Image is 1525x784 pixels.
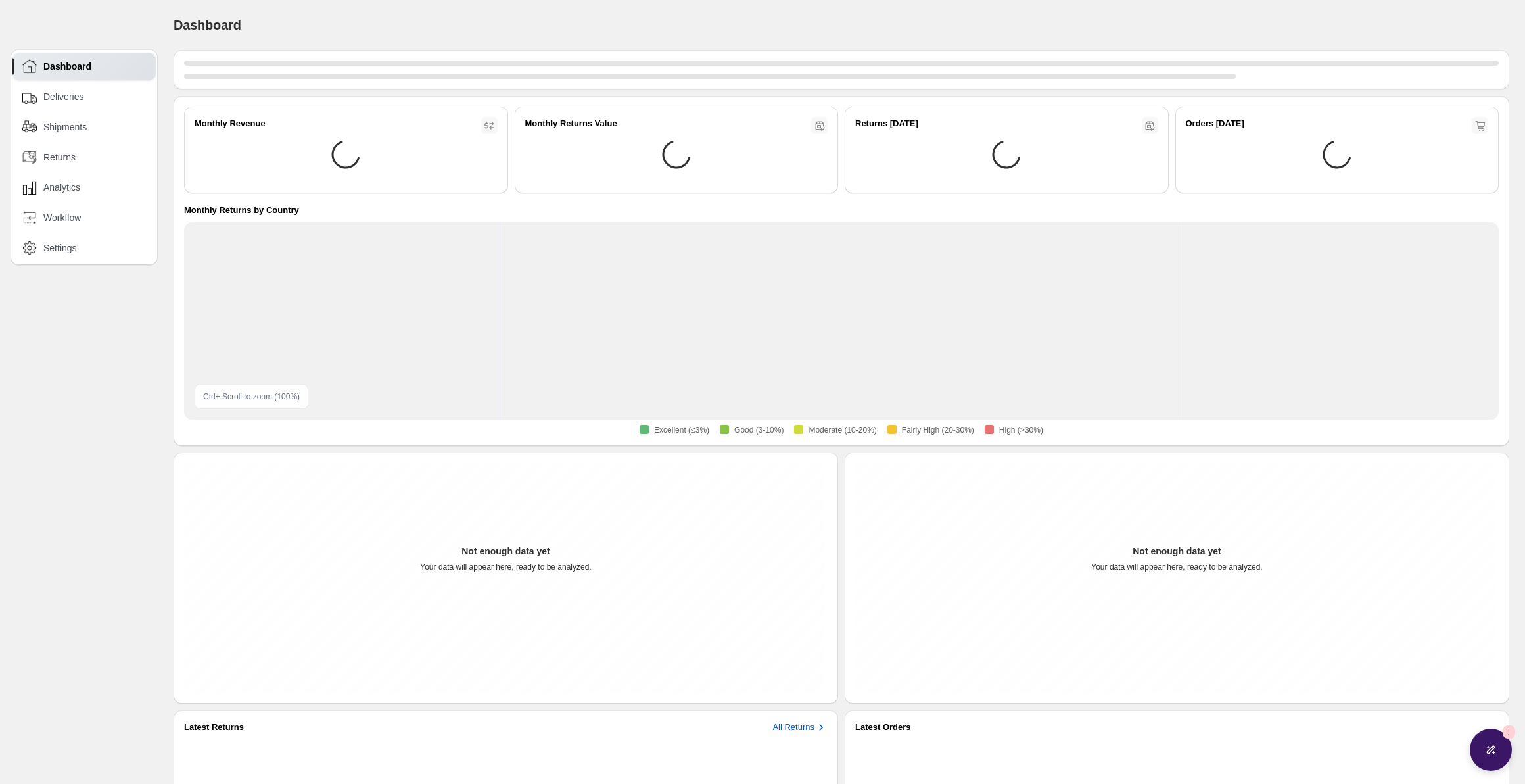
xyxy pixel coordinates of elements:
h2: Orders [DATE] [1186,117,1244,130]
span: Dashboard [174,18,241,32]
h3: All Returns [772,721,814,734]
span: Good (3-10%) [734,425,784,435]
h4: Monthly Returns by Country [184,204,299,217]
h3: Latest Returns [184,721,244,734]
span: ! [1508,727,1510,737]
span: Moderate (10-20%) [809,425,876,435]
span: High (>30%) [999,425,1043,435]
span: Fairly High (20-30%) [902,425,974,435]
div: Ctrl + Scroll to zoom ( 100 %) [195,384,308,409]
button: All Returns [772,721,828,734]
h2: Monthly Revenue [195,117,266,130]
h2: Monthly Returns Value [525,117,617,130]
span: Analytics [43,181,80,194]
span: Deliveries [43,90,83,103]
span: Returns [43,151,76,164]
h3: Latest Orders [855,721,911,734]
span: Workflow [43,211,81,224]
span: Settings [43,241,77,255]
span: Dashboard [43,60,91,73]
span: Excellent (≤3%) [654,425,709,435]
h2: Returns [DATE] [855,117,918,130]
span: Shipments [43,120,87,134]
